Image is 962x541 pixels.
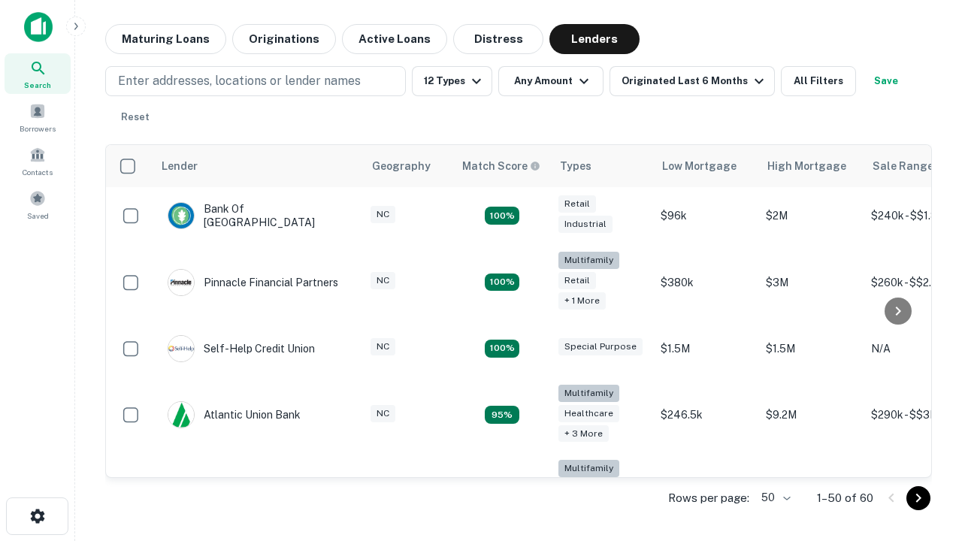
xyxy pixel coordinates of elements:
button: Originated Last 6 Months [610,66,775,96]
img: picture [168,402,194,428]
div: Sale Range [873,157,933,175]
button: 12 Types [412,66,492,96]
th: Types [551,145,653,187]
button: Distress [453,24,543,54]
td: $3.2M [758,452,864,528]
div: NC [371,272,395,289]
th: Geography [363,145,453,187]
div: Bank Of [GEOGRAPHIC_DATA] [168,202,348,229]
div: NC [371,405,395,422]
th: High Mortgage [758,145,864,187]
a: Search [5,53,71,94]
div: Originated Last 6 Months [622,72,768,90]
div: Matching Properties: 11, hasApolloMatch: undefined [485,340,519,358]
div: Special Purpose [558,338,643,355]
button: Lenders [549,24,640,54]
div: Geography [372,157,431,175]
td: $246.5k [653,377,758,453]
button: Enter addresses, locations or lender names [105,66,406,96]
button: Originations [232,24,336,54]
div: Multifamily [558,252,619,269]
td: $2M [758,187,864,244]
div: Multifamily [558,460,619,477]
th: Capitalize uses an advanced AI algorithm to match your search with the best lender. The match sco... [453,145,551,187]
div: Matching Properties: 9, hasApolloMatch: undefined [485,406,519,424]
div: + 1 more [558,292,606,310]
p: Enter addresses, locations or lender names [118,72,361,90]
button: Save your search to get updates of matches that match your search criteria. [862,66,910,96]
span: Search [24,79,51,91]
div: + 3 more [558,425,609,443]
td: $1.5M [653,320,758,377]
div: Retail [558,195,596,213]
div: Matching Properties: 17, hasApolloMatch: undefined [485,274,519,292]
div: Lender [162,157,198,175]
td: $380k [653,244,758,320]
iframe: Chat Widget [887,421,962,493]
td: $96k [653,187,758,244]
div: 50 [755,487,793,509]
div: Types [560,157,591,175]
div: Self-help Credit Union [168,335,315,362]
div: Retail [558,272,596,289]
span: Borrowers [20,122,56,134]
a: Contacts [5,141,71,181]
div: Multifamily [558,385,619,402]
div: NC [371,206,395,223]
span: Contacts [23,166,53,178]
img: picture [168,270,194,295]
button: Active Loans [342,24,447,54]
img: picture [168,203,194,228]
button: All Filters [781,66,856,96]
p: Rows per page: [668,489,749,507]
th: Lender [153,145,363,187]
div: Matching Properties: 15, hasApolloMatch: undefined [485,207,519,225]
button: Maturing Loans [105,24,226,54]
div: Healthcare [558,405,619,422]
div: Pinnacle Financial Partners [168,269,338,296]
button: Go to next page [906,486,930,510]
a: Saved [5,184,71,225]
div: Atlantic Union Bank [168,401,301,428]
td: $1.5M [758,320,864,377]
button: Reset [111,102,159,132]
td: $9.2M [758,377,864,453]
td: $246k [653,452,758,528]
h6: Match Score [462,158,537,174]
div: Low Mortgage [662,157,737,175]
button: Any Amount [498,66,604,96]
div: Industrial [558,216,613,233]
img: picture [168,336,194,361]
span: Saved [27,210,49,222]
div: NC [371,338,395,355]
td: $3M [758,244,864,320]
div: High Mortgage [767,157,846,175]
th: Low Mortgage [653,145,758,187]
div: Capitalize uses an advanced AI algorithm to match your search with the best lender. The match sco... [462,158,540,174]
a: Borrowers [5,97,71,138]
img: capitalize-icon.png [24,12,53,42]
div: The Fidelity Bank [168,477,289,504]
p: 1–50 of 60 [817,489,873,507]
